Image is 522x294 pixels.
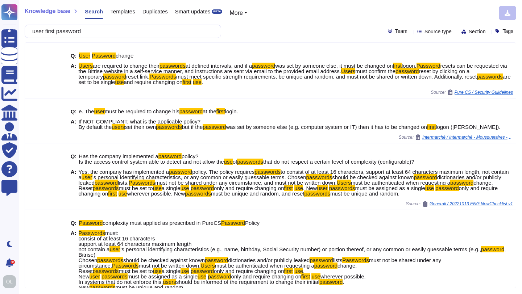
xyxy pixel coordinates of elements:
mark: passwords [237,159,263,165]
mark: password [95,180,118,186]
span: should be informed of the requirement to change their initial [176,279,319,285]
b: A: [71,63,76,85]
mark: password [314,262,337,269]
span: was set by someone else, it must be changed on [275,63,393,69]
mark: user [109,246,120,252]
mark: passwords [304,190,330,197]
span: Templates [110,9,135,14]
img: user [3,275,16,288]
span: wherever possible. In systems that do not enforce this, [79,273,366,285]
mark: use [311,273,320,280]
mark: use [193,79,202,85]
span: Source: [406,201,513,207]
span: . [202,79,203,85]
span: Smart updates [175,9,211,14]
mark: first [393,63,402,69]
span: , Bitrise) Chosen [79,246,506,263]
mark: password [252,63,275,69]
span: should be checked against known [123,257,205,263]
mark: password [103,73,126,80]
input: Search a question or template... [29,25,214,38]
span: e. The [79,108,94,114]
span: are set to be single [79,73,511,85]
span: must be set to [119,185,153,191]
b: Q: [71,220,77,226]
span: If NOT COMPLIANT, what is the applicable policy? By default the [79,118,201,130]
span: must be unique and random, and reset [211,190,304,197]
mark: use [181,185,189,191]
span: only and require changing on [214,268,284,274]
mark: password [179,108,203,114]
span: a single [162,268,181,274]
mark: first [182,79,191,85]
mark: use [115,79,124,85]
span: . New [79,268,305,280]
span: login. [225,108,238,114]
span: wherever possible. New [127,190,185,197]
mark: Users [79,63,93,69]
span: Yes, the company has implemented a [79,169,169,175]
span: to consist of at least 16 characters, support at least 64 characters maximum length, not contain a [79,169,509,180]
mark: use [294,268,303,274]
mark: User [79,52,90,59]
span: must meet specific strength requirements, be unique and random, and must not be shared or written... [176,73,477,80]
mark: Passwords [129,180,155,186]
mark: Passwords [342,257,369,263]
mark: passwords [477,73,503,80]
span: Section [469,29,486,34]
span: set their own [125,124,156,130]
span: are required to change their [93,63,159,69]
mark: use [198,273,206,280]
mark: passwords [93,185,119,191]
span: . New [303,185,317,191]
mark: Passwords [79,230,105,236]
mark: Password [92,52,116,59]
mark: password [481,246,504,252]
span: must be required to change his [105,108,179,114]
mark: Password [79,220,103,226]
mark: Users [337,180,351,186]
span: of [233,159,237,165]
mark: first [216,108,225,114]
mark: passwords [97,257,123,263]
span: Duplicates [142,9,168,14]
span: reset link. [126,73,149,80]
mark: passwords [254,169,281,175]
mark: first [284,268,293,274]
mark: use [181,268,189,274]
span: should be checked against known [332,174,414,180]
mark: user [94,108,105,114]
mark: passwords [90,284,116,290]
span: must not be written down. [138,262,200,269]
span: complexity must applied as prescribed in PureCS [103,220,221,226]
mark: first [108,190,117,197]
span: must: consist of at least 16 characters support at least 64 characters maximum length not contain a [79,230,192,252]
span: at the [203,108,216,114]
mark: first [427,124,436,130]
span: at defined intervals, and if a [186,63,252,69]
span: must be unique and random. [330,190,399,197]
mark: passwords [306,174,332,180]
b: A: [71,119,76,130]
span: Pure CS / Security Guildelines [455,90,513,94]
span: Knowledge base [25,8,70,14]
span: a single [162,185,181,191]
mark: password [191,185,214,191]
span: policy? Is the access control system able to detect and not allow the [79,153,224,165]
mark: use [119,190,127,197]
span: lists [333,257,343,263]
mark: Password [221,220,245,226]
span: lists. [118,180,129,186]
span: must not be shared under any circumstance. [79,257,442,269]
mark: password [435,185,459,191]
mark: user [82,174,92,180]
span: policy. The policy requires [192,169,254,175]
mark: password [414,174,437,180]
mark: password [158,153,182,159]
mark: passwords [329,185,355,191]
mark: user [90,273,100,280]
span: Has the company implemented a [79,153,158,159]
mark: passwords [101,273,128,280]
span: must not be shared under any circumstance, and must not be written down. [155,180,336,186]
span: Policy [245,220,260,226]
